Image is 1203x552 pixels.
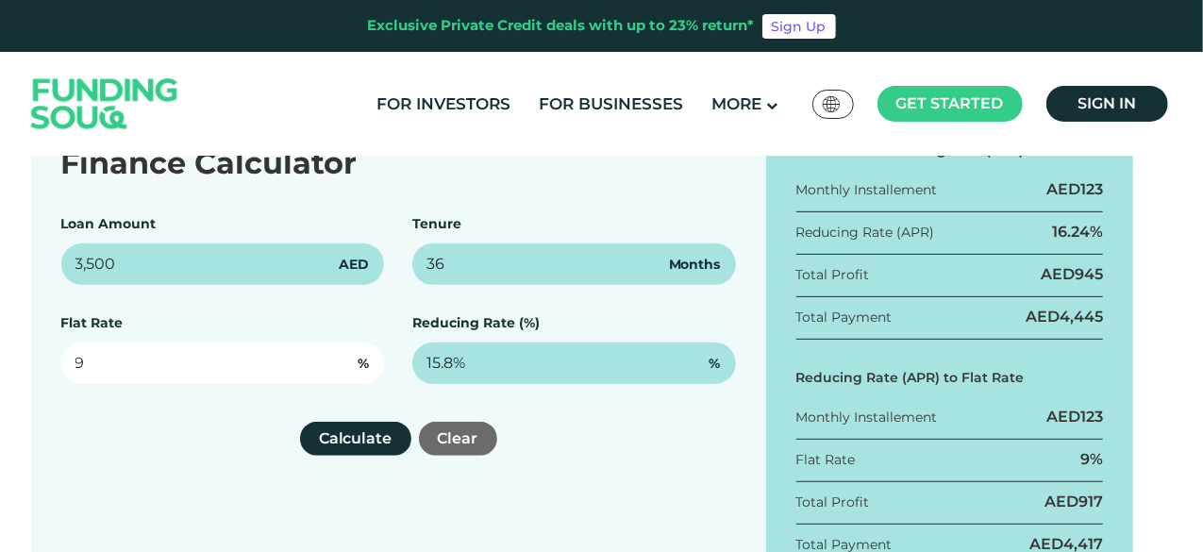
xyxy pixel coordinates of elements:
[61,141,736,186] div: Finance Calculator
[1075,265,1103,283] span: 945
[796,368,1104,388] div: Reducing Rate (APR) to Flat Rate
[711,94,761,113] span: More
[1080,408,1103,426] span: 123
[1052,222,1103,243] div: 16.24%
[796,223,935,243] div: Reducing Rate (APR)
[669,255,721,275] span: Months
[372,89,515,120] a: For Investors
[796,265,870,285] div: Total Profit
[1078,94,1136,112] span: Sign in
[412,215,461,232] label: Tenure
[796,450,856,470] div: Flat Rate
[1080,449,1103,470] div: 9%
[339,255,369,275] span: AED
[762,14,836,39] a: Sign Up
[419,422,497,456] button: Clear
[61,215,157,232] label: Loan Amount
[412,314,540,331] label: Reducing Rate (%)
[1080,180,1103,198] span: 123
[796,308,893,327] div: Total Payment
[1044,492,1103,512] div: AED
[1046,86,1168,122] a: Sign in
[1046,179,1103,200] div: AED
[61,314,124,331] label: Flat Rate
[1026,307,1103,327] div: AED
[823,96,840,112] img: SA Flag
[796,493,870,512] div: Total Profit
[12,57,197,152] img: Logo
[1078,493,1103,510] span: 917
[1041,264,1103,285] div: AED
[710,354,721,374] span: %
[358,354,369,374] span: %
[796,408,938,427] div: Monthly Installement
[896,94,1004,112] span: Get started
[1060,308,1103,326] span: 4,445
[1046,407,1103,427] div: AED
[368,15,755,37] div: Exclusive Private Credit deals with up to 23% return*
[796,180,938,200] div: Monthly Installement
[534,89,688,120] a: For Businesses
[300,422,411,456] button: Calculate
